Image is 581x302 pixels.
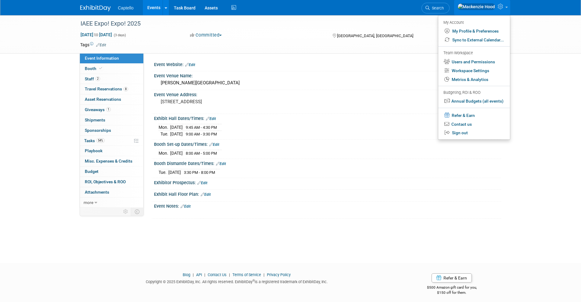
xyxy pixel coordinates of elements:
[438,111,510,120] a: Refer & Earn
[443,90,504,96] div: Budgeting, ROI & ROO
[154,140,501,148] div: Booth Set-up Dates/Times:
[85,179,126,184] span: ROI, Objectives & ROO
[120,208,131,216] td: Personalize Event Tab Strip
[113,33,126,37] span: (3 days)
[186,151,217,156] span: 8:00 AM - 5:00 PM
[80,198,143,208] a: more
[159,169,168,176] td: Tue.
[191,272,195,277] span: |
[95,76,100,81] span: 2
[159,78,497,88] div: [PERSON_NAME][GEOGRAPHIC_DATA]
[170,131,183,137] td: [DATE]
[438,27,510,36] a: My Profile & Preferences
[197,181,207,185] a: Edit
[216,162,226,166] a: Edit
[80,84,143,94] a: Travel Reservations8
[186,132,217,136] span: 9:00 AM - 3:30 PM
[438,36,510,44] a: Sync to External Calendar...
[85,66,103,71] span: Booth
[80,156,143,166] a: Misc. Expenses & Credits
[253,279,255,282] sup: ®
[430,6,444,10] span: Search
[80,5,111,11] img: ExhibitDay
[183,272,190,277] a: Blog
[228,272,231,277] span: |
[106,107,111,112] span: 1
[85,159,132,163] span: Misc. Expenses & Credits
[80,177,143,187] a: ROI, Objectives & ROO
[96,43,106,47] a: Edit
[201,192,211,197] a: Edit
[80,64,143,74] a: Booth
[80,278,394,285] div: Copyright © 2025 ExhibitDay, Inc. All rights reserved. ExhibitDay is a registered trademark of Ex...
[85,107,111,112] span: Giveaways
[209,142,219,147] a: Edit
[96,138,105,143] span: 54%
[99,67,102,70] i: Booth reservation complete
[170,150,183,156] td: [DATE]
[154,90,501,98] div: Event Venue Address:
[403,281,501,295] div: $500 Amazon gift card for you,
[232,272,261,277] a: Terms of Service
[85,190,109,195] span: Attachments
[80,125,143,135] a: Sponsorships
[159,131,170,137] td: Tue.
[124,87,128,91] span: 8
[154,114,501,122] div: Exhibit Hall Dates/Times:
[208,272,227,277] a: Contact Us
[206,117,216,121] a: Edit
[85,76,100,81] span: Staff
[80,32,112,37] span: [DATE] [DATE]
[267,272,291,277] a: Privacy Policy
[457,3,495,10] img: Mackenzie Hood
[438,120,510,129] a: Contact us
[80,94,143,104] a: Asset Reservations
[196,272,202,277] a: API
[154,178,501,186] div: Exhibitor Prospectus:
[80,167,143,177] a: Budget
[85,86,128,91] span: Travel Reservations
[443,50,504,57] div: Team Workspace
[93,32,99,37] span: to
[438,75,510,84] a: Metrics & Analytics
[184,170,215,175] span: 3:30 PM - 8:00 PM
[154,159,501,167] div: Booth Dismantle Dates/Times:
[131,208,143,216] td: Toggle Event Tabs
[438,58,510,66] a: Users and Permissions
[85,148,102,153] span: Playbook
[421,3,450,13] a: Search
[438,97,510,106] a: Annual Budgets (all events)
[80,105,143,115] a: Giveaways1
[432,273,472,283] a: Refer & Earn
[438,128,510,137] a: Sign out
[188,32,224,38] button: Committed
[80,187,143,197] a: Attachments
[154,71,501,79] div: Event Venue Name:
[161,99,292,104] pre: [STREET_ADDRESS]
[154,60,501,68] div: Event Website:
[337,33,413,38] span: [GEOGRAPHIC_DATA], [GEOGRAPHIC_DATA]
[443,19,504,26] div: My Account
[118,5,134,10] span: Captello
[159,150,170,156] td: Mon.
[85,128,111,133] span: Sponsorships
[80,146,143,156] a: Playbook
[159,124,170,131] td: Mon.
[84,138,105,143] span: Tasks
[80,42,106,48] td: Tags
[80,115,143,125] a: Shipments
[85,169,99,174] span: Budget
[203,272,207,277] span: |
[85,97,121,102] span: Asset Reservations
[170,124,183,131] td: [DATE]
[154,202,501,209] div: Event Notes:
[85,56,119,61] span: Event Information
[154,190,501,198] div: Exhibit Hall Floor Plan:
[186,125,217,130] span: 9:45 AM - 4:30 PM
[80,53,143,63] a: Event Information
[80,136,143,146] a: Tasks54%
[403,290,501,295] div: $150 off for them.
[80,74,143,84] a: Staff2
[262,272,266,277] span: |
[85,118,105,122] span: Shipments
